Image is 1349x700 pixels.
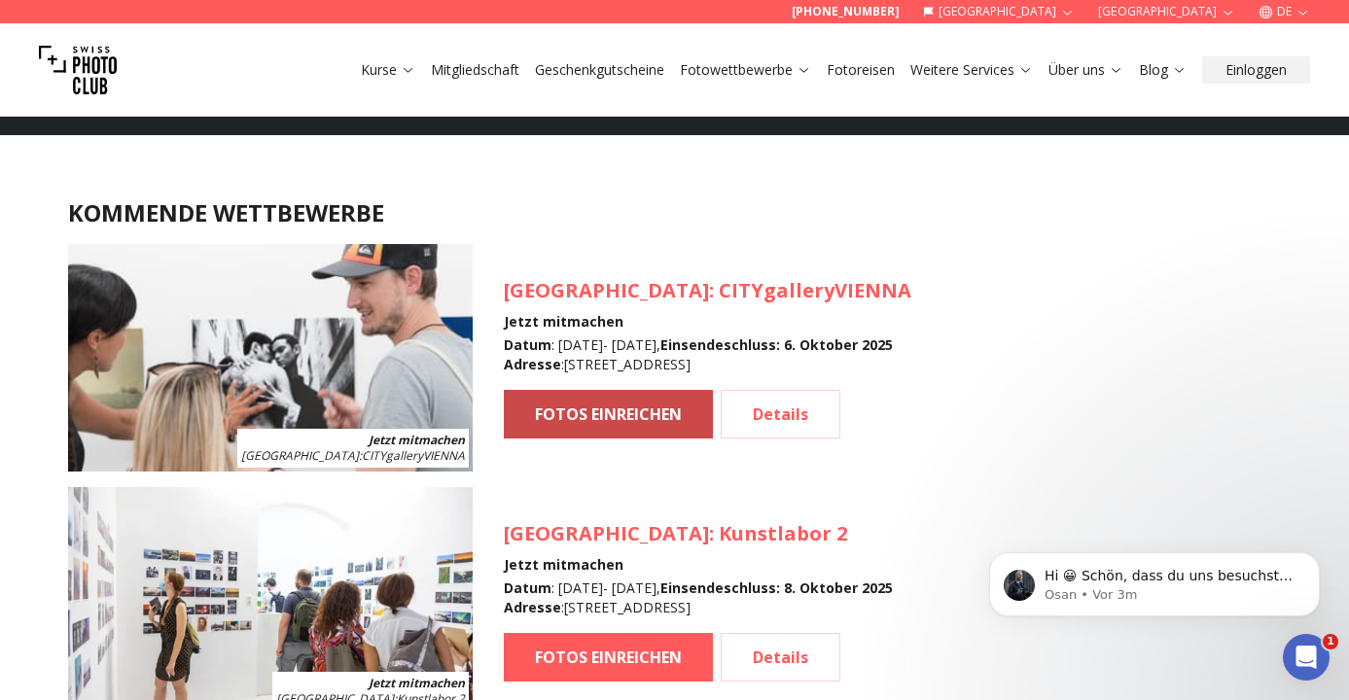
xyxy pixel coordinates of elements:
a: Mitgliedschaft [431,60,519,80]
button: Blog [1131,56,1194,84]
h4: Jetzt mitmachen [504,312,911,332]
button: Weitere Services [903,56,1041,84]
img: Swiss photo club [39,31,117,109]
a: Geschenkgutscheine [535,60,664,80]
b: Datum [504,578,551,597]
a: Details [721,390,840,438]
button: Geschenkgutscheine [527,56,672,84]
span: [GEOGRAPHIC_DATA] [241,447,359,464]
span: 1 [1323,634,1338,649]
button: Einloggen [1202,56,1310,84]
a: FOTOS EINREICHEN [504,633,713,682]
b: Jetzt mitmachen [369,432,465,448]
button: Mitgliedschaft [423,56,527,84]
a: Kurse [361,60,415,80]
button: Fotoreisen [819,56,903,84]
img: SPC Photo Awards WIEN Oktober 2025 [68,244,473,472]
a: Details [721,633,840,682]
span: [GEOGRAPHIC_DATA] [504,277,709,303]
iframe: Intercom live chat [1283,634,1330,681]
b: Einsendeschluss : 8. Oktober 2025 [660,578,893,597]
h4: Jetzt mitmachen [504,555,893,575]
h3: : CITYgalleryVIENNA [504,277,911,304]
button: Kurse [353,56,423,84]
b: Einsendeschluss : 6. Oktober 2025 [660,335,893,354]
b: Datum [504,335,551,354]
iframe: Intercom notifications Nachricht [960,511,1349,647]
span: [GEOGRAPHIC_DATA] [504,520,709,546]
b: Jetzt mitmachen [369,675,465,691]
a: FOTOS EINREICHEN [504,390,713,438]
h3: : Kunstlabor 2 [504,520,893,547]
div: : [DATE] - [DATE] , : [STREET_ADDRESS] [504,335,911,374]
b: Adresse [504,355,561,373]
div: : [DATE] - [DATE] , : [STREET_ADDRESS] [504,578,893,617]
a: Fotoreisen [827,60,895,80]
a: Über uns [1048,60,1123,80]
a: Fotowettbewerbe [680,60,811,80]
a: Blog [1139,60,1187,80]
h2: KOMMENDE WETTBEWERBE [68,197,1282,228]
span: : CITYgalleryVIENNA [241,447,465,464]
a: Weitere Services [910,60,1033,80]
button: Fotowettbewerbe [672,56,819,84]
b: Adresse [504,598,561,616]
a: [PHONE_NUMBER] [792,4,900,19]
button: Über uns [1041,56,1131,84]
